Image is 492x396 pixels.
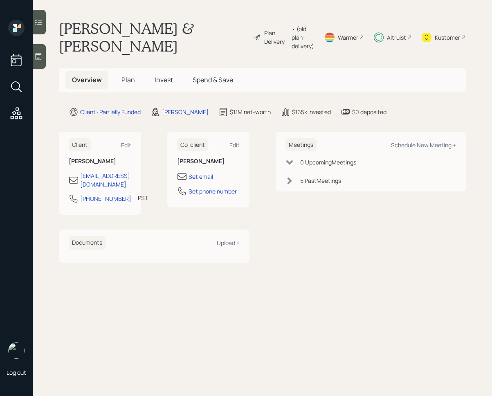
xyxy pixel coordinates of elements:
[121,141,131,149] div: Edit
[387,33,406,42] div: Altruist
[264,29,288,46] div: Plan Delivery
[69,158,131,165] h6: [PERSON_NAME]
[155,75,173,84] span: Invest
[121,75,135,84] span: Plan
[189,187,237,196] div: Set phone number
[8,342,25,359] img: retirable_logo.png
[80,108,141,116] div: Client · Partially Funded
[300,176,341,185] div: 5 Past Meeting s
[69,236,106,250] h6: Documents
[338,33,358,42] div: Warmer
[177,158,240,165] h6: [PERSON_NAME]
[292,25,314,50] div: • (old plan-delivery)
[7,369,26,376] div: Log out
[285,138,317,152] h6: Meetings
[193,75,233,84] span: Spend & Save
[80,171,131,189] div: [EMAIL_ADDRESS][DOMAIN_NAME]
[59,20,247,55] h1: [PERSON_NAME] & [PERSON_NAME]
[391,141,456,149] div: Schedule New Meeting +
[435,33,460,42] div: Kustomer
[162,108,209,116] div: [PERSON_NAME]
[217,239,240,247] div: Upload +
[80,194,131,203] div: [PHONE_NUMBER]
[292,108,331,116] div: $165k invested
[177,138,208,152] h6: Co-client
[72,75,102,84] span: Overview
[138,193,148,202] div: PST
[230,108,271,116] div: $1.1M net-worth
[352,108,386,116] div: $0 deposited
[229,141,240,149] div: Edit
[300,158,356,166] div: 0 Upcoming Meeting s
[189,172,213,181] div: Set email
[69,138,91,152] h6: Client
